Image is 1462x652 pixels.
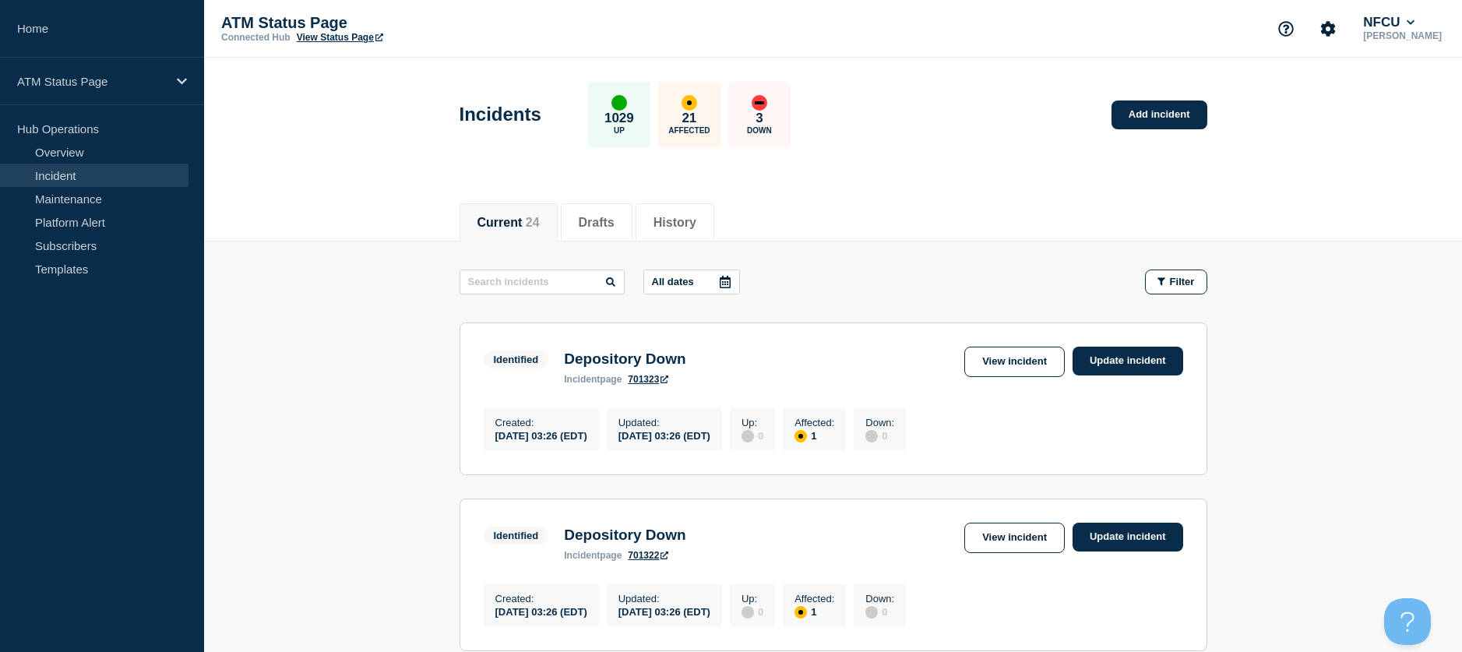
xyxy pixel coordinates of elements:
[1145,270,1207,294] button: Filter
[1111,100,1207,129] a: Add incident
[618,417,710,428] p: Updated :
[865,604,894,619] div: 0
[618,604,710,618] div: [DATE] 03:26 (EDT)
[742,428,763,442] div: 0
[668,126,710,135] p: Affected
[477,216,540,230] button: Current 24
[297,32,383,43] a: View Status Page
[1360,15,1418,30] button: NFCU
[1360,30,1445,41] p: [PERSON_NAME]
[742,417,763,428] p: Up :
[653,216,696,230] button: History
[484,351,549,368] span: Identified
[794,604,834,619] div: 1
[460,270,625,294] input: Search incidents
[1073,347,1183,375] a: Update incident
[865,428,894,442] div: 0
[865,593,894,604] p: Down :
[1312,12,1344,45] button: Account settings
[682,95,697,111] div: affected
[564,550,622,561] p: page
[964,347,1065,377] a: View incident
[682,111,696,126] p: 21
[742,604,763,619] div: 0
[752,95,767,111] div: down
[460,104,541,125] h1: Incidents
[618,428,710,442] div: [DATE] 03:26 (EDT)
[221,32,291,43] p: Connected Hub
[794,417,834,428] p: Affected :
[1073,523,1183,552] a: Update incident
[484,527,549,545] span: Identified
[628,550,668,561] a: 701322
[564,374,600,385] span: incident
[221,14,533,32] p: ATM Status Page
[495,604,587,618] div: [DATE] 03:26 (EDT)
[564,351,685,368] h3: Depository Down
[628,374,668,385] a: 701323
[742,430,754,442] div: disabled
[865,417,894,428] p: Down :
[579,216,615,230] button: Drafts
[964,523,1065,553] a: View incident
[794,428,834,442] div: 1
[794,430,807,442] div: affected
[756,111,763,126] p: 3
[526,216,540,229] span: 24
[495,428,587,442] div: [DATE] 03:26 (EDT)
[742,593,763,604] p: Up :
[1170,276,1195,287] span: Filter
[652,276,694,287] p: All dates
[865,606,878,619] div: disabled
[611,95,627,111] div: up
[614,126,625,135] p: Up
[564,374,622,385] p: page
[17,75,167,88] p: ATM Status Page
[495,417,587,428] p: Created :
[1270,12,1302,45] button: Support
[604,111,634,126] p: 1029
[618,593,710,604] p: Updated :
[747,126,772,135] p: Down
[564,550,600,561] span: incident
[564,527,685,544] h3: Depository Down
[794,593,834,604] p: Affected :
[1384,598,1431,645] iframe: Help Scout Beacon - Open
[794,606,807,619] div: affected
[643,270,740,294] button: All dates
[865,430,878,442] div: disabled
[742,606,754,619] div: disabled
[495,593,587,604] p: Created :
